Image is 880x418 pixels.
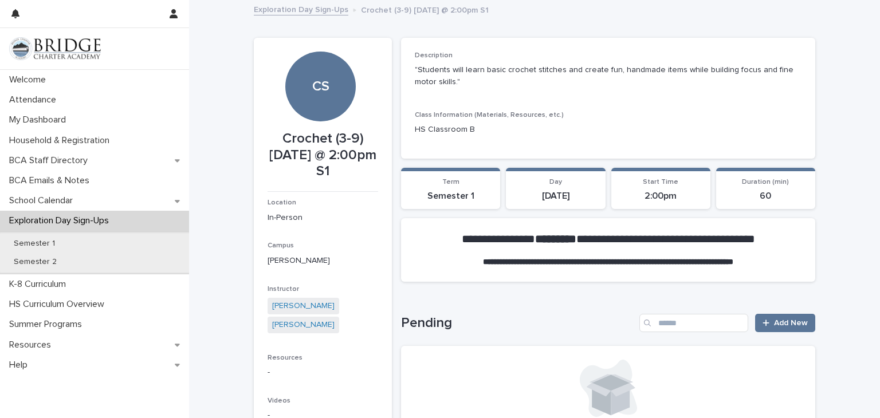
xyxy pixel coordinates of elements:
[5,195,82,206] p: School Calendar
[361,3,489,15] p: Crochet (3-9) [DATE] @ 2:00pm S1
[5,155,97,166] p: BCA Staff Directory
[415,112,564,119] span: Class Information (Materials, Resources, etc.)
[415,124,802,136] p: HS Classroom B
[5,340,60,350] p: Resources
[268,242,294,249] span: Campus
[268,212,378,224] p: In-Person
[5,319,91,330] p: Summer Programs
[742,179,789,186] span: Duration (min)
[5,299,113,310] p: HS Curriculum Overview
[513,191,598,202] p: [DATE]
[5,257,66,267] p: Semester 2
[272,319,335,331] a: [PERSON_NAME]
[401,315,635,332] h1: Pending
[442,179,459,186] span: Term
[268,286,299,293] span: Instructor
[268,131,378,180] p: Crochet (3-9) [DATE] @ 2:00pm S1
[268,255,378,267] p: [PERSON_NAME]
[5,239,64,249] p: Semester 1
[639,314,748,332] input: Search
[5,215,118,226] p: Exploration Day Sign-Ups
[618,191,704,202] p: 2:00pm
[755,314,815,332] a: Add New
[723,191,808,202] p: 60
[5,115,75,125] p: My Dashboard
[285,8,355,94] div: CS
[272,300,335,312] a: [PERSON_NAME]
[5,74,55,85] p: Welcome
[5,175,99,186] p: BCA Emails & Notes
[5,279,75,290] p: K-8 Curriculum
[268,354,302,361] span: Resources
[408,191,493,202] p: Semester 1
[268,397,290,404] span: Videos
[643,179,678,186] span: Start Time
[268,199,296,206] span: Location
[5,360,37,370] p: Help
[415,52,453,59] span: Description
[254,2,348,15] a: Exploration Day Sign-Ups
[9,37,101,60] img: V1C1m3IdTEidaUdm9Hs0
[268,366,378,378] p: -
[774,319,808,327] span: Add New
[549,179,562,186] span: Day
[415,64,802,88] p: "Students will learn basic crochet stitches and create fun, handmade items while building focus a...
[5,135,119,146] p: Household & Registration
[5,94,65,105] p: Attendance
